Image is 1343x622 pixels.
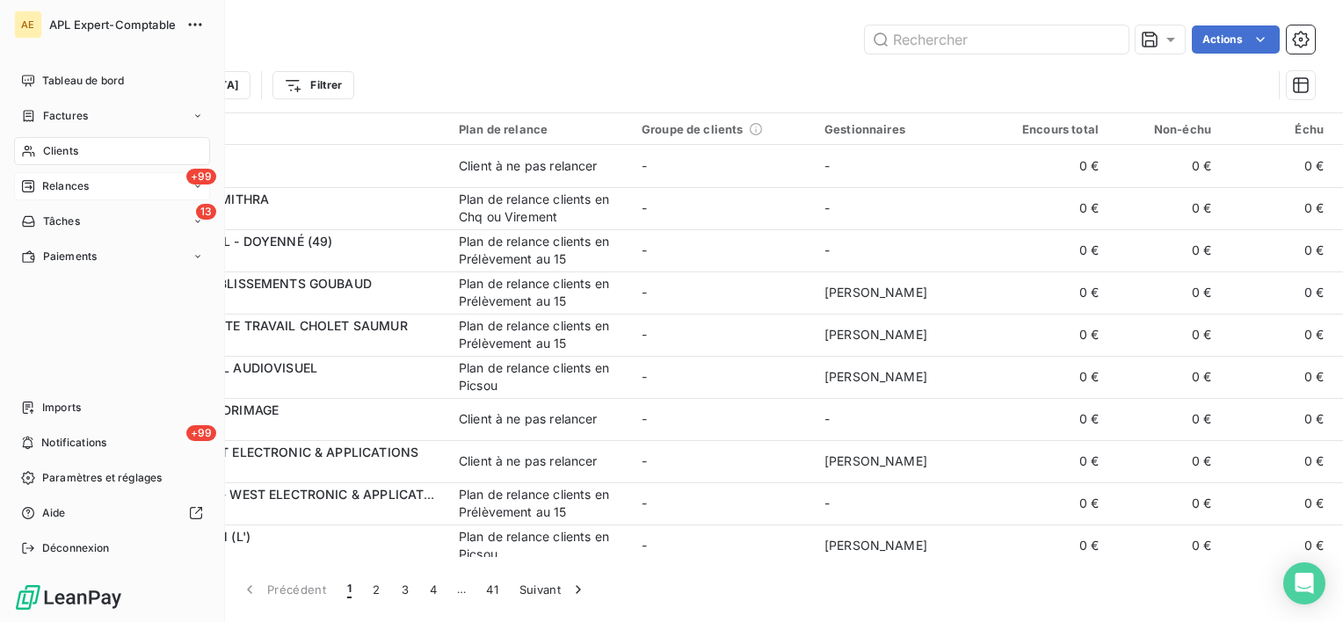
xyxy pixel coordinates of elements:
[419,571,447,608] button: 4
[391,571,419,608] button: 3
[121,166,438,184] span: 00000000
[997,187,1109,229] td: 0 €
[14,11,42,39] div: AE
[1109,356,1222,398] td: 0 €
[347,581,352,598] span: 1
[1109,482,1222,524] td: 0 €
[42,73,124,89] span: Tableau de bord
[1283,562,1325,604] div: Open Intercom Messenger
[337,571,362,608] button: 1
[459,317,621,352] div: Plan de relance clients en Prélèvement au 15
[1109,229,1222,271] td: 0 €
[121,487,455,502] span: 900114CEDRI00 - WEST ELECTRONIC & APPLICATIONS
[509,571,598,608] button: Suivant
[121,293,438,310] span: 90001900
[121,419,438,437] span: 90007100
[1109,145,1222,187] td: 0 €
[186,169,216,184] span: +99
[1222,440,1334,482] td: 0 €
[14,499,210,527] a: Aide
[1232,122,1324,136] div: Échu
[997,398,1109,440] td: 0 €
[42,505,66,521] span: Aide
[997,271,1109,314] td: 0 €
[642,158,647,173] span: -
[459,528,621,563] div: Plan de relance clients en Picsou
[447,575,475,604] span: …
[43,213,80,229] span: Tâches
[997,356,1109,398] td: 0 €
[459,486,621,521] div: Plan de relance clients en Prélèvement au 15
[121,234,333,249] span: 900000000 - APL - DOYENNÉ (49)
[1222,271,1334,314] td: 0 €
[642,200,647,215] span: -
[997,145,1109,187] td: 0 €
[1109,398,1222,440] td: 0 €
[459,275,621,310] div: Plan de relance clients en Prélèvement au 15
[121,377,438,394] span: 90004000
[1222,145,1334,187] td: 0 €
[459,359,621,394] div: Plan de relance clients en Picsou
[824,242,830,257] span: -
[42,470,162,486] span: Paramètres et réglages
[642,411,647,426] span: -
[1109,440,1222,482] td: 0 €
[824,122,986,136] div: Gestionnaires
[1222,482,1334,524] td: 0 €
[459,233,621,268] div: Plan de relance clients en Prélèvement au 15
[121,250,438,268] span: 900000000
[121,445,418,459] span: 90011400 - WEST ELECTRONIC & APPLICATIONS
[42,178,89,194] span: Relances
[824,453,927,468] span: [PERSON_NAME]
[49,18,176,32] span: APL Expert-Comptable
[824,200,830,215] span: -
[824,158,830,173] span: -
[230,571,337,608] button: Précédent
[824,369,927,384] span: [PERSON_NAME]
[43,249,97,264] span: Paiements
[642,122,744,136] span: Groupe de clients
[459,157,598,175] div: Client à ne pas relancer
[824,327,927,342] span: [PERSON_NAME]
[43,143,78,159] span: Clients
[1007,122,1099,136] div: Encours total
[1109,314,1222,356] td: 0 €
[824,285,927,300] span: [PERSON_NAME]
[642,495,647,510] span: -
[1222,187,1334,229] td: 0 €
[1222,524,1334,567] td: 0 €
[121,208,438,226] span: 01398000
[1222,398,1334,440] td: 0 €
[1120,122,1211,136] div: Non-échu
[824,411,830,426] span: -
[997,524,1109,567] td: 0 €
[1222,356,1334,398] td: 0 €
[642,242,647,257] span: -
[1222,229,1334,271] td: 0 €
[41,435,106,451] span: Notifications
[642,327,647,342] span: -
[997,482,1109,524] td: 0 €
[42,540,110,556] span: Déconnexion
[865,25,1129,54] input: Rechercher
[642,453,647,468] span: -
[121,276,372,291] span: 90001900 - ETABLISSEMENTS GOUBAUD
[14,583,123,611] img: Logo LeanPay
[121,546,438,563] span: 90011700
[459,191,621,226] div: Plan de relance clients en Chq ou Virement
[642,369,647,384] span: -
[43,108,88,124] span: Factures
[459,452,598,470] div: Client à ne pas relancer
[997,229,1109,271] td: 0 €
[121,461,438,479] span: 90011400
[475,571,509,608] button: 41
[824,538,927,553] span: [PERSON_NAME]
[459,410,598,428] div: Client à ne pas relancer
[997,314,1109,356] td: 0 €
[1109,271,1222,314] td: 0 €
[196,204,216,220] span: 13
[121,335,438,352] span: 90003400
[1109,187,1222,229] td: 0 €
[42,400,81,416] span: Imports
[362,571,390,608] button: 2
